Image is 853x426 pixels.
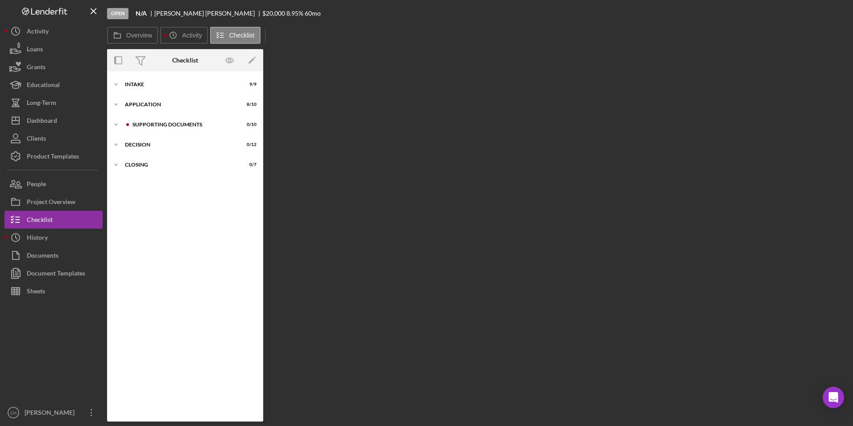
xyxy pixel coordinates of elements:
[4,112,103,129] button: Dashboard
[182,32,202,39] label: Activity
[240,82,257,87] div: 9 / 9
[4,94,103,112] button: Long-Term
[4,211,103,229] button: Checklist
[4,193,103,211] button: Project Overview
[27,282,45,302] div: Sheets
[27,246,58,267] div: Documents
[27,193,75,213] div: Project Overview
[27,76,60,96] div: Educational
[172,57,198,64] div: Checklist
[823,387,844,408] div: Open Intercom Messenger
[4,129,103,147] button: Clients
[27,22,49,42] div: Activity
[4,229,103,246] button: History
[4,40,103,58] button: Loans
[240,102,257,107] div: 8 / 10
[27,175,46,195] div: People
[27,58,46,78] div: Grants
[4,404,103,422] button: CH[PERSON_NAME]
[27,229,48,249] div: History
[229,32,255,39] label: Checklist
[154,10,262,17] div: [PERSON_NAME] [PERSON_NAME]
[107,27,158,44] button: Overview
[160,27,207,44] button: Activity
[27,147,79,167] div: Product Templates
[305,10,321,17] div: 60 mo
[27,112,57,132] div: Dashboard
[125,102,234,107] div: Application
[126,32,152,39] label: Overview
[240,142,257,147] div: 0 / 12
[4,264,103,282] button: Document Templates
[136,10,147,17] b: N/A
[240,122,257,127] div: 0 / 10
[262,9,285,17] span: $20,000
[125,162,234,167] div: Closing
[133,122,234,127] div: Supporting Documents
[240,162,257,167] div: 0 / 7
[27,40,43,60] div: Loans
[10,410,17,415] text: CH
[4,246,103,264] button: Documents
[27,264,85,284] div: Document Templates
[4,22,103,40] button: Activity
[210,27,261,44] button: Checklist
[125,82,234,87] div: Intake
[4,58,103,76] button: Grants
[4,175,103,193] button: People
[22,404,80,424] div: [PERSON_NAME]
[125,142,234,147] div: Decision
[27,129,46,150] div: Clients
[27,211,53,231] div: Checklist
[286,10,303,17] div: 8.95 %
[4,76,103,94] button: Educational
[4,282,103,300] button: Sheets
[27,94,56,114] div: Long-Term
[107,8,128,19] div: Open
[4,147,103,165] button: Product Templates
